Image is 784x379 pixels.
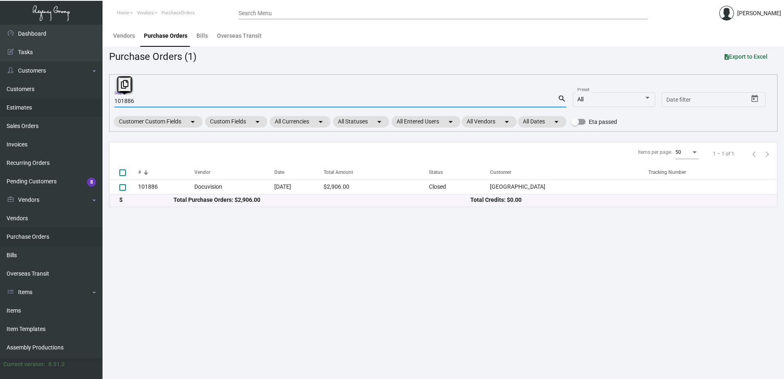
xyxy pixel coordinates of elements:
[577,96,583,103] span: All
[205,116,267,128] mat-chip: Custom Fields
[188,117,198,127] mat-icon: arrow_drop_down
[324,169,353,176] div: Total Amount
[446,117,456,127] mat-icon: arrow_drop_down
[217,32,262,40] div: Overseas Transit
[121,80,128,89] i: Copy
[144,32,187,40] div: Purchase Orders
[718,49,774,64] button: Export to Excel
[490,169,511,176] div: Customer
[638,148,672,156] div: Items per page:
[3,360,45,369] div: Current version:
[490,180,648,194] td: [GEOGRAPHIC_DATA]
[324,180,429,194] td: $2,906.00
[737,9,781,18] div: [PERSON_NAME]
[589,117,617,127] span: Eta passed
[648,169,686,176] div: Tracking Number
[138,169,141,176] div: #
[274,169,324,176] div: Date
[392,116,460,128] mat-chip: All Entered Users
[137,10,154,16] span: Vendors
[113,32,135,40] div: Vendors
[114,116,203,128] mat-chip: Customer Custom Fields
[490,169,648,176] div: Customer
[119,196,173,204] div: $
[699,97,738,103] input: End date
[48,360,65,369] div: 0.51.2
[324,169,429,176] div: Total Amount
[675,149,681,155] span: 50
[666,97,692,103] input: Start date
[502,117,512,127] mat-icon: arrow_drop_down
[274,169,284,176] div: Date
[470,196,767,204] div: Total Credits: $0.00
[429,169,443,176] div: Status
[333,116,389,128] mat-chip: All Statuses
[194,180,274,194] td: Docuvision
[725,53,768,60] span: Export to Excel
[117,10,129,16] span: Home
[552,117,561,127] mat-icon: arrow_drop_down
[429,180,490,194] td: Closed
[748,92,761,105] button: Open calendar
[138,169,194,176] div: #
[558,94,566,104] mat-icon: search
[162,10,195,16] span: PurchaseOrders
[761,147,774,160] button: Next page
[253,117,262,127] mat-icon: arrow_drop_down
[518,116,566,128] mat-chip: All Dates
[675,150,698,155] mat-select: Items per page:
[719,6,734,21] img: admin@bootstrapmaster.com
[138,180,194,194] td: 101886
[194,169,274,176] div: Vendor
[462,116,517,128] mat-chip: All Vendors
[316,117,326,127] mat-icon: arrow_drop_down
[109,49,196,64] div: Purchase Orders (1)
[196,32,208,40] div: Bills
[173,196,470,204] div: Total Purchase Orders: $2,906.00
[274,180,324,194] td: [DATE]
[270,116,330,128] mat-chip: All Currencies
[374,117,384,127] mat-icon: arrow_drop_down
[429,169,490,176] div: Status
[648,169,777,176] div: Tracking Number
[713,150,734,158] div: 1 – 1 of 1
[748,147,761,160] button: Previous page
[194,169,210,176] div: Vendor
